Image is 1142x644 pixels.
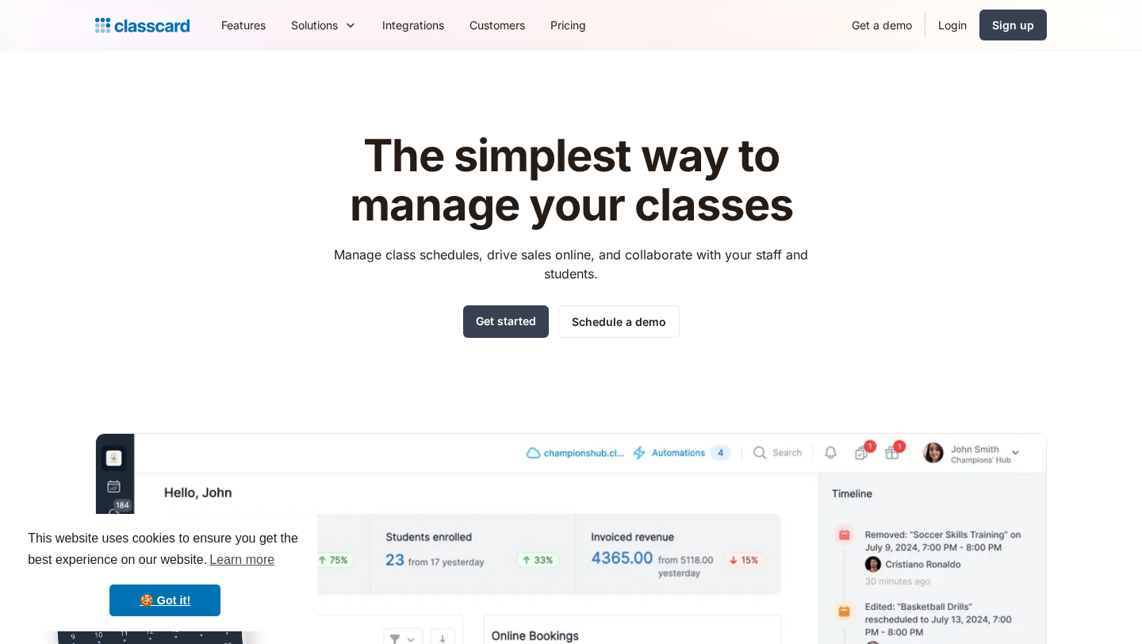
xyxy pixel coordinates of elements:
a: Pricing [538,7,599,43]
a: Sign up [979,10,1047,40]
div: Solutions [278,7,370,43]
a: Integrations [370,7,457,43]
a: Get a demo [839,7,925,43]
h1: The simplest way to manage your classes [320,132,823,229]
div: Solutions [291,17,338,33]
a: Login [925,7,979,43]
div: cookieconsent [13,514,317,631]
a: Get started [463,305,549,338]
a: Customers [457,7,538,43]
span: This website uses cookies to ensure you get the best experience on our website. [28,529,302,572]
a: dismiss cookie message [109,585,220,616]
div: Sign up [992,17,1034,33]
p: Manage class schedules, drive sales online, and collaborate with your staff and students. [320,245,823,283]
a: Features [209,7,278,43]
a: home [95,14,190,36]
a: Schedule a demo [558,305,680,338]
a: learn more about cookies [207,548,277,572]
